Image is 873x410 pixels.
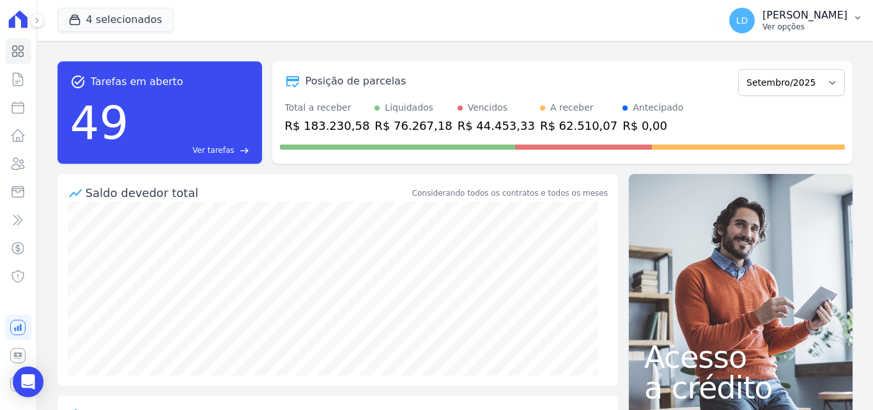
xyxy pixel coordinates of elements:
[633,101,683,114] div: Antecipado
[240,146,249,155] span: east
[736,16,748,25] span: LD
[468,101,507,114] div: Vencidos
[385,101,433,114] div: Liquidados
[13,367,43,397] div: Open Intercom Messenger
[458,117,535,134] div: R$ 44.453,33
[762,9,847,22] p: [PERSON_NAME]
[375,117,452,134] div: R$ 76.267,18
[644,372,837,403] span: a crédito
[622,117,683,134] div: R$ 0,00
[70,90,129,156] div: 49
[412,187,608,199] div: Considerando todos os contratos e todos os meses
[192,145,234,156] span: Ver tarefas
[550,101,594,114] div: A receber
[762,22,847,32] p: Ver opções
[719,3,873,38] button: LD [PERSON_NAME] Ver opções
[305,74,406,89] div: Posição de parcelas
[285,117,370,134] div: R$ 183.230,58
[285,101,370,114] div: Total a receber
[58,8,173,32] button: 4 selecionados
[540,117,617,134] div: R$ 62.510,07
[644,342,837,372] span: Acesso
[86,184,410,201] div: Saldo devedor total
[134,145,249,156] a: Ver tarefas east
[91,74,183,90] span: Tarefas em aberto
[70,74,86,90] span: task_alt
